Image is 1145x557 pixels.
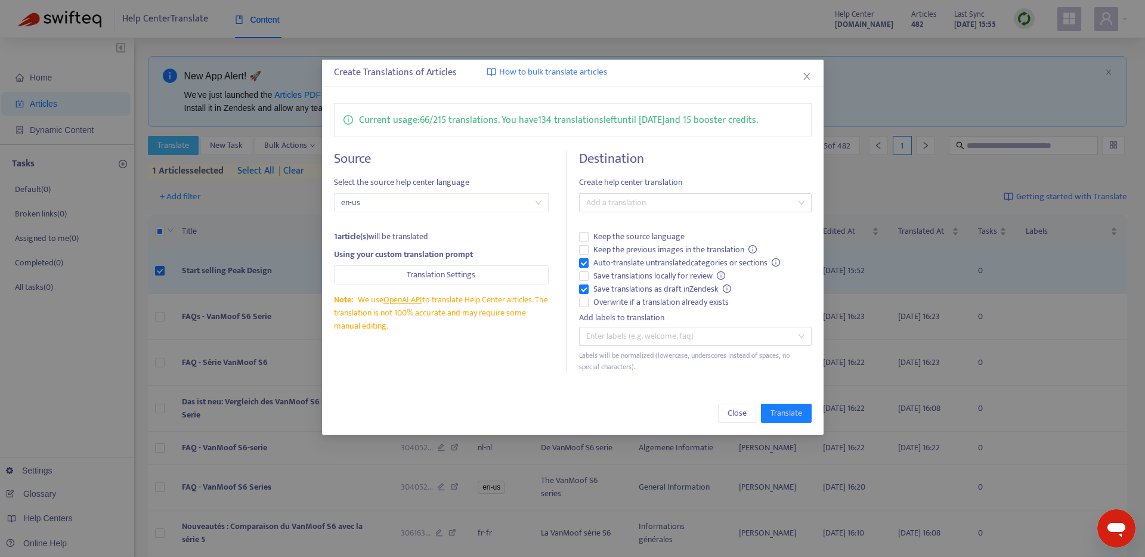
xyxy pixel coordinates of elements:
span: Keep the source language [588,230,689,243]
div: will be translated [334,230,549,243]
span: How to bulk translate articles [499,66,607,79]
span: Note: [334,293,353,307]
span: Keep the previous images in the translation [588,243,762,256]
span: Overwrite if a translation already exists [588,296,733,309]
span: Translation Settings [407,268,475,281]
h4: Destination [578,151,811,167]
button: Translation Settings [334,265,549,284]
img: image-link [487,67,496,77]
div: Add labels to translation [578,311,811,324]
span: info-circle [343,113,353,125]
span: Close [727,407,746,420]
span: info-circle [717,271,725,280]
h4: Source [334,151,549,167]
span: en-us [341,194,541,212]
p: Current usage: 66 / 215 translations . You have 134 translations left until [DATE] and 15 booster... [359,113,758,128]
span: Save translations locally for review [588,270,730,283]
span: info-circle [772,258,780,267]
span: info-circle [748,245,757,253]
button: Close [800,70,813,83]
strong: 1 article(s) [334,230,369,243]
a: OpenAI API [383,293,422,307]
span: Auto-translate untranslated categories or sections [588,256,785,270]
div: We use to translate Help Center articles. The translation is not 100% accurate and may require so... [334,293,549,333]
a: How to bulk translate articles [487,66,607,79]
div: Create Translations of Articles [334,66,812,80]
button: Close [717,404,756,423]
div: Using your custom translation prompt [334,248,549,261]
span: close [801,72,811,81]
span: Save translations as draft in Zendesk [588,283,736,296]
button: Translate [760,404,811,423]
iframe: Button to launch messaging window [1097,509,1135,547]
span: info-circle [723,284,731,293]
span: Create help center translation [578,176,811,189]
span: Select the source help center language [334,176,549,189]
div: Labels will be normalized (lowercase, underscores instead of spaces, no special characters). [578,350,811,373]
